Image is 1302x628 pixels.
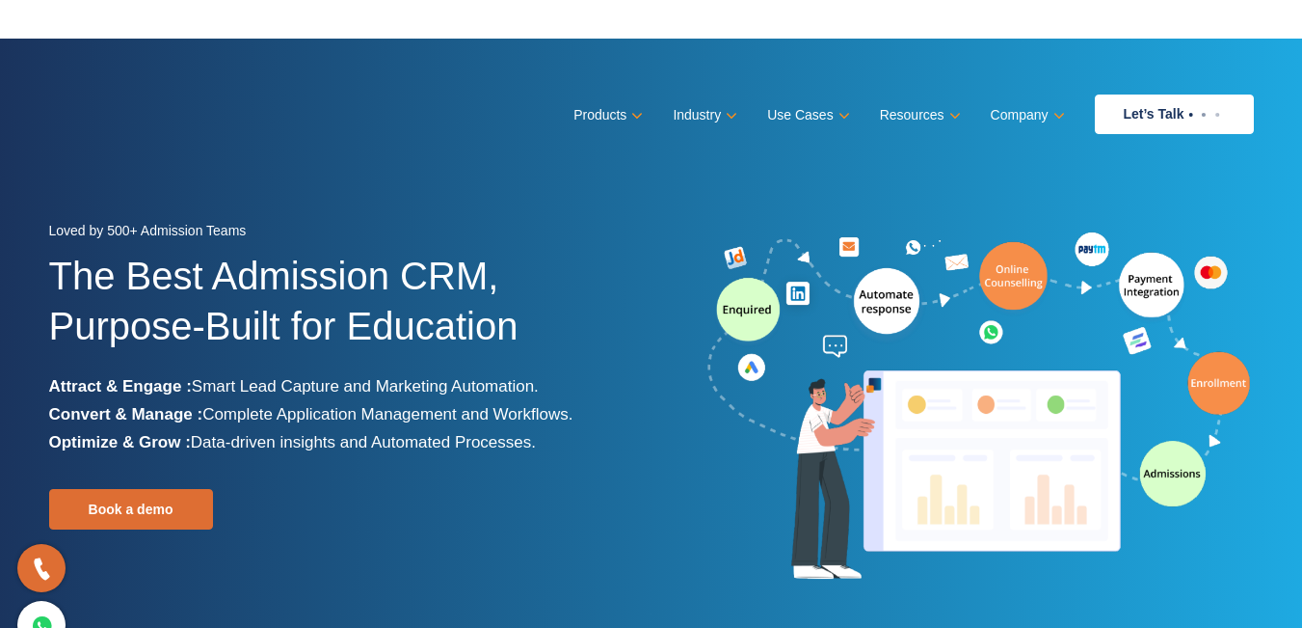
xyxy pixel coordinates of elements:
span: Complete Application Management and Workflows. [202,405,572,423]
div: Loved by 500+ Admission Teams [49,217,637,251]
a: Use Cases [767,101,845,129]
a: Resources [880,101,957,129]
b: Convert & Manage : [49,405,203,423]
a: Let’s Talk [1095,95,1254,134]
b: Optimize & Grow : [49,433,191,451]
a: Book a demo [49,489,213,530]
span: Smart Lead Capture and Marketing Automation. [192,377,539,396]
a: Products [573,101,639,129]
span: Data-driven insights and Automated Processes. [191,433,536,451]
a: Company [991,101,1061,129]
h1: The Best Admission CRM, Purpose-Built for Education [49,251,637,372]
b: Attract & Engage : [49,377,192,396]
a: Industry [673,101,733,129]
img: admission-software-home-page-header [704,228,1254,587]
